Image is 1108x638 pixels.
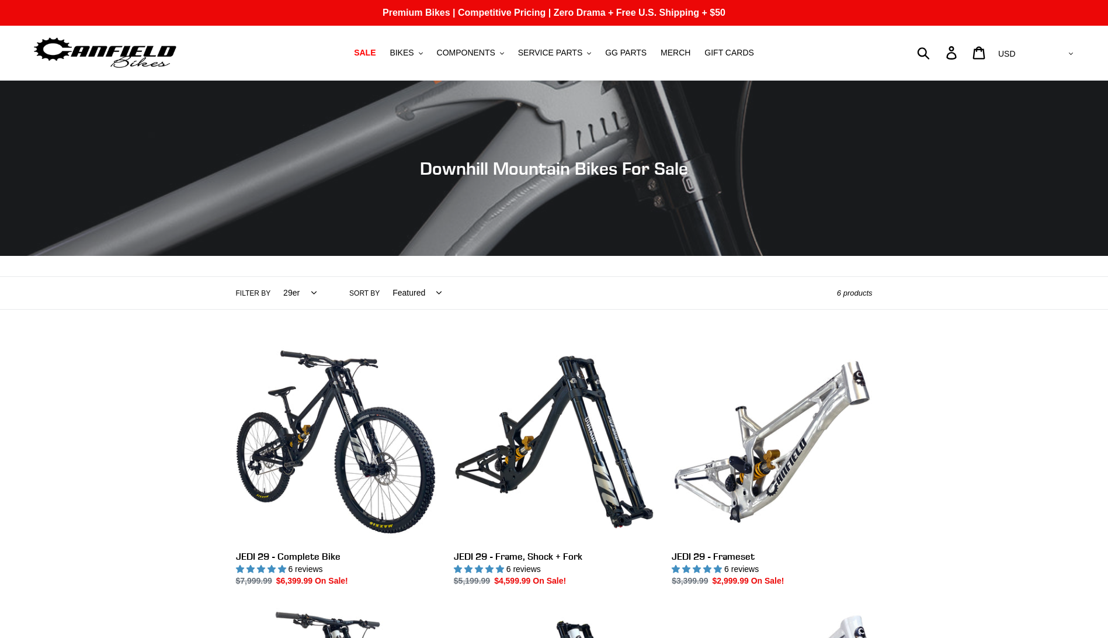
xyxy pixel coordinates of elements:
[32,34,178,71] img: Canfield Bikes
[348,45,381,61] a: SALE
[437,48,495,58] span: COMPONENTS
[512,45,597,61] button: SERVICE PARTS
[655,45,696,61] a: MERCH
[390,48,414,58] span: BIKES
[420,158,688,179] span: Downhill Mountain Bikes For Sale
[923,40,953,65] input: Search
[384,45,428,61] button: BIKES
[236,288,271,299] label: Filter by
[599,45,652,61] a: GG PARTS
[349,288,380,299] label: Sort by
[661,48,690,58] span: MERCH
[431,45,510,61] button: COMPONENTS
[354,48,376,58] span: SALE
[704,48,754,58] span: GIFT CARDS
[699,45,760,61] a: GIFT CARDS
[605,48,647,58] span: GG PARTS
[837,289,873,297] span: 6 products
[518,48,582,58] span: SERVICE PARTS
